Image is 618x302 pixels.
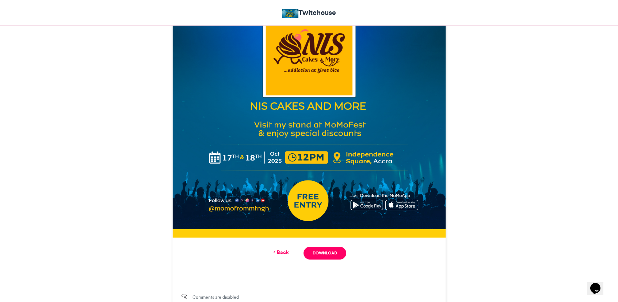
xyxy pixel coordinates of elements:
[587,273,611,295] iframe: chat widget
[272,249,289,256] a: Back
[304,247,346,260] a: Download
[282,7,336,18] a: Twitchouse
[192,294,239,301] span: Comments are disabled
[282,9,298,18] img: Twitchouse Marketing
